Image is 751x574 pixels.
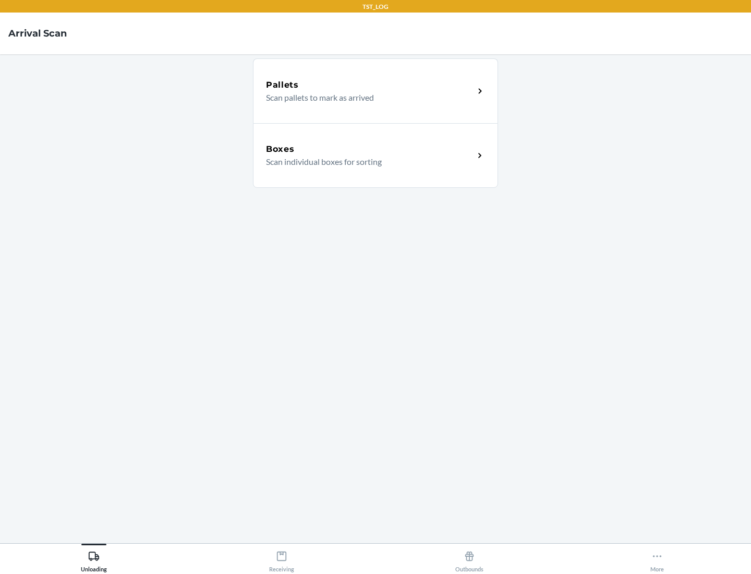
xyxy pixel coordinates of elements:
div: More [650,546,664,572]
a: BoxesScan individual boxes for sorting [253,123,498,188]
h4: Arrival Scan [8,27,67,40]
button: Outbounds [375,544,563,572]
button: Receiving [188,544,375,572]
h5: Boxes [266,143,295,156]
h5: Pallets [266,79,299,91]
p: TST_LOG [362,2,389,11]
div: Unloading [81,546,107,572]
div: Receiving [269,546,294,572]
button: More [563,544,751,572]
div: Outbounds [455,546,483,572]
a: PalletsScan pallets to mark as arrived [253,58,498,123]
p: Scan individual boxes for sorting [266,156,466,168]
p: Scan pallets to mark as arrived [266,91,466,104]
